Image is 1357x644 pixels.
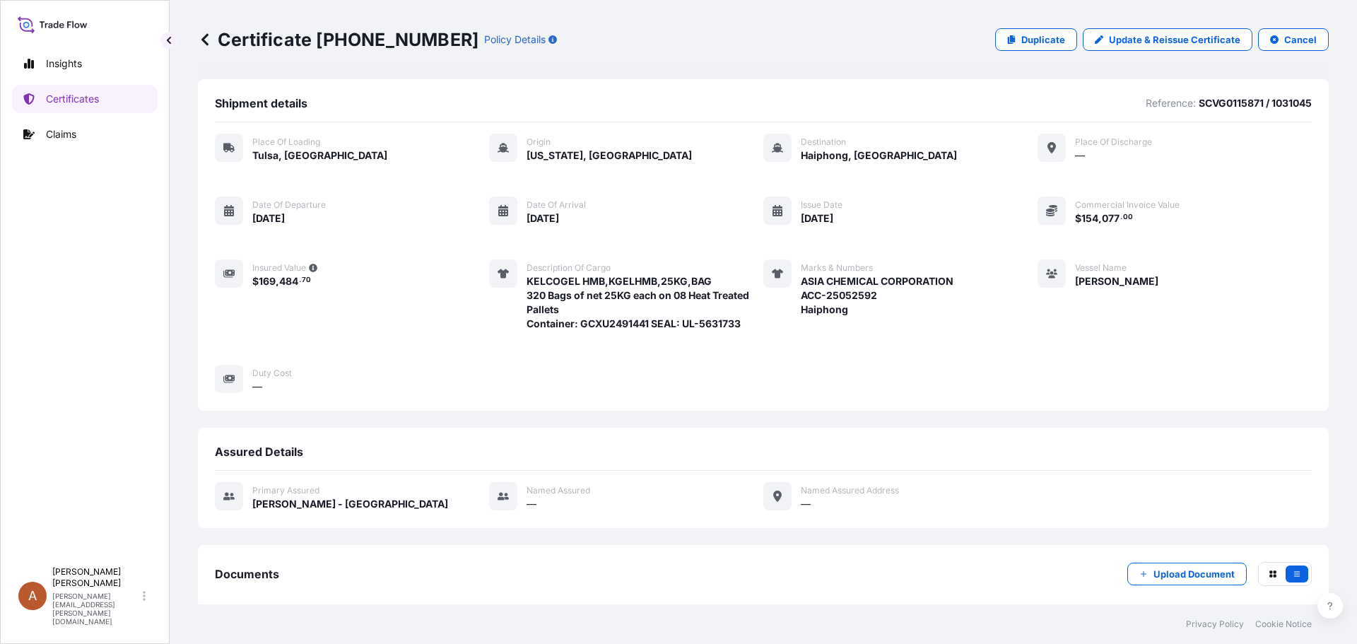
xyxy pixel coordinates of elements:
p: Policy Details [484,33,546,47]
span: A [28,589,37,603]
a: Update & Reissue Certificate [1083,28,1252,51]
span: Description of cargo [527,262,611,274]
span: — [252,380,262,394]
span: Haiphong, [GEOGRAPHIC_DATA] [801,148,957,163]
span: KELCOGEL HMB,KGELHMB,25KG,BAG 320 Bags of net 25KG each on 08 Heat Treated Pallets Container: GCX... [527,274,763,331]
a: Privacy Policy [1186,619,1244,630]
span: Insured Value [252,262,306,274]
span: , [1098,213,1102,223]
a: Insights [12,49,158,78]
span: Shipment details [215,96,307,110]
span: 70 [302,278,311,283]
p: Cancel [1284,33,1317,47]
p: [PERSON_NAME][EMAIL_ADDRESS][PERSON_NAME][DOMAIN_NAME] [52,592,140,626]
span: — [527,497,536,511]
span: 154 [1081,213,1098,223]
span: — [1075,148,1085,163]
p: Certificate [PHONE_NUMBER] [198,28,478,51]
p: SCVG0115871 / 1031045 [1199,96,1312,110]
span: 077 [1102,213,1120,223]
span: $ [252,276,259,286]
p: Update & Reissue Certificate [1109,33,1240,47]
span: Issue Date [801,199,842,211]
button: Upload Document [1127,563,1247,585]
span: Place of Loading [252,136,320,148]
p: Certificates [46,92,99,106]
p: Reference: [1146,96,1196,110]
span: [US_STATE], [GEOGRAPHIC_DATA] [527,148,692,163]
p: [PERSON_NAME] [PERSON_NAME] [52,566,140,589]
span: Vessel Name [1075,262,1127,274]
span: [DATE] [252,211,285,226]
span: — [801,497,811,511]
span: Primary assured [252,485,319,496]
span: , [276,276,279,286]
span: Commercial Invoice Value [1075,199,1180,211]
p: Claims [46,127,76,141]
span: Origin [527,136,551,148]
span: . [299,278,301,283]
p: Duplicate [1021,33,1065,47]
span: [DATE] [801,211,833,226]
span: 169 [259,276,276,286]
span: Duty Cost [252,368,292,379]
a: Duplicate [995,28,1077,51]
span: Place of discharge [1075,136,1152,148]
a: Certificates [12,85,158,113]
span: [PERSON_NAME] [1075,274,1158,288]
span: [PERSON_NAME] - [GEOGRAPHIC_DATA] [252,497,448,511]
span: Named Assured Address [801,485,899,496]
span: Date of departure [252,199,326,211]
span: ASIA CHEMICAL CORPORATION ACC-25052592 Haiphong [801,274,953,317]
a: Claims [12,120,158,148]
span: Assured Details [215,445,303,459]
a: Cookie Notice [1255,619,1312,630]
span: Marks & Numbers [801,262,873,274]
span: Documents [215,567,279,581]
span: Destination [801,136,846,148]
span: . [1120,215,1122,220]
span: 00 [1123,215,1133,220]
p: Upload Document [1153,567,1235,581]
span: Date of arrival [527,199,586,211]
span: [DATE] [527,211,559,226]
p: Insights [46,57,82,71]
span: 484 [279,276,298,286]
span: $ [1075,213,1081,223]
span: Tulsa, [GEOGRAPHIC_DATA] [252,148,387,163]
span: Named Assured [527,485,590,496]
button: Cancel [1258,28,1329,51]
